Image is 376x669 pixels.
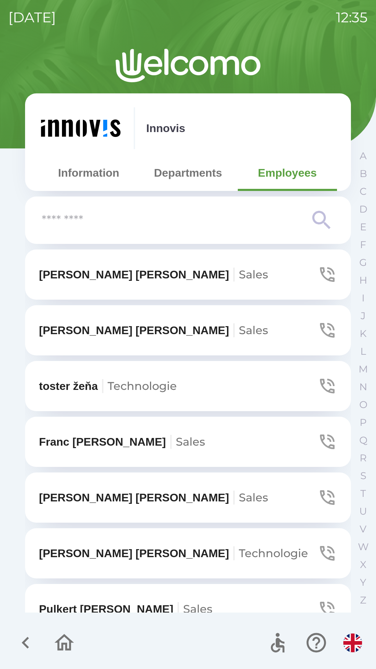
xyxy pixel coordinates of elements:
[343,633,362,652] img: en flag
[25,584,351,634] button: Pulkert [PERSON_NAME]Sales
[39,489,268,506] p: [PERSON_NAME] [PERSON_NAME]
[8,7,56,28] p: [DATE]
[146,120,185,137] p: Innovis
[108,379,177,393] span: Technologie
[39,378,177,394] p: toster žeňa
[39,160,138,185] button: Information
[25,528,351,578] button: [PERSON_NAME] [PERSON_NAME]Technologie
[25,417,351,467] button: Franc [PERSON_NAME]Sales
[39,107,123,149] img: e7730186-ed2b-42de-8146-b93b67ad584c.png
[25,361,351,411] button: toster žeňaTechnologie
[25,305,351,355] button: [PERSON_NAME] [PERSON_NAME]Sales
[25,49,351,82] img: Logo
[239,546,308,560] span: Technologie
[239,268,268,281] span: Sales
[176,435,205,448] span: Sales
[238,160,337,185] button: Employees
[39,545,308,562] p: [PERSON_NAME] [PERSON_NAME]
[336,7,368,28] p: 12:35
[239,491,268,504] span: Sales
[39,322,268,339] p: [PERSON_NAME] [PERSON_NAME]
[25,472,351,523] button: [PERSON_NAME] [PERSON_NAME]Sales
[138,160,237,185] button: Departments
[25,249,351,300] button: [PERSON_NAME] [PERSON_NAME]Sales
[39,601,212,617] p: Pulkert [PERSON_NAME]
[39,433,205,450] p: Franc [PERSON_NAME]
[39,266,268,283] p: [PERSON_NAME] [PERSON_NAME]
[183,602,212,616] span: Sales
[239,323,268,337] span: Sales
